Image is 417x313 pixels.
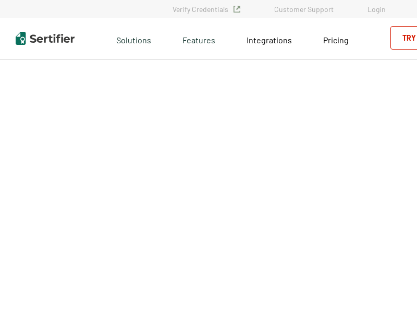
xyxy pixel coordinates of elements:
span: Pricing [323,35,349,45]
span: Solutions [116,32,151,45]
img: Verified [234,6,240,13]
span: Integrations [247,35,292,45]
a: Pricing [323,32,349,45]
a: Customer Support [274,5,334,14]
span: Features [182,32,215,45]
img: Sertifier | Digital Credentialing Platform [16,32,75,45]
a: Verify Credentials [173,5,240,14]
a: Integrations [247,32,292,45]
a: Login [367,5,386,14]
